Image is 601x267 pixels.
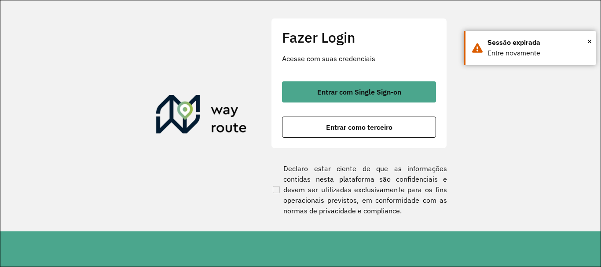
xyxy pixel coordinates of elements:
span: Entrar como terceiro [326,124,392,131]
button: button [282,81,436,102]
div: Entre novamente [487,48,589,59]
button: Close [587,35,592,48]
h2: Fazer Login [282,29,436,46]
span: Entrar com Single Sign-on [317,88,401,95]
img: Roteirizador AmbevTech [156,95,247,137]
p: Acesse com suas credenciais [282,53,436,64]
label: Declaro estar ciente de que as informações contidas nesta plataforma são confidenciais e devem se... [271,163,447,216]
button: button [282,117,436,138]
span: × [587,35,592,48]
div: Sessão expirada [487,37,589,48]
